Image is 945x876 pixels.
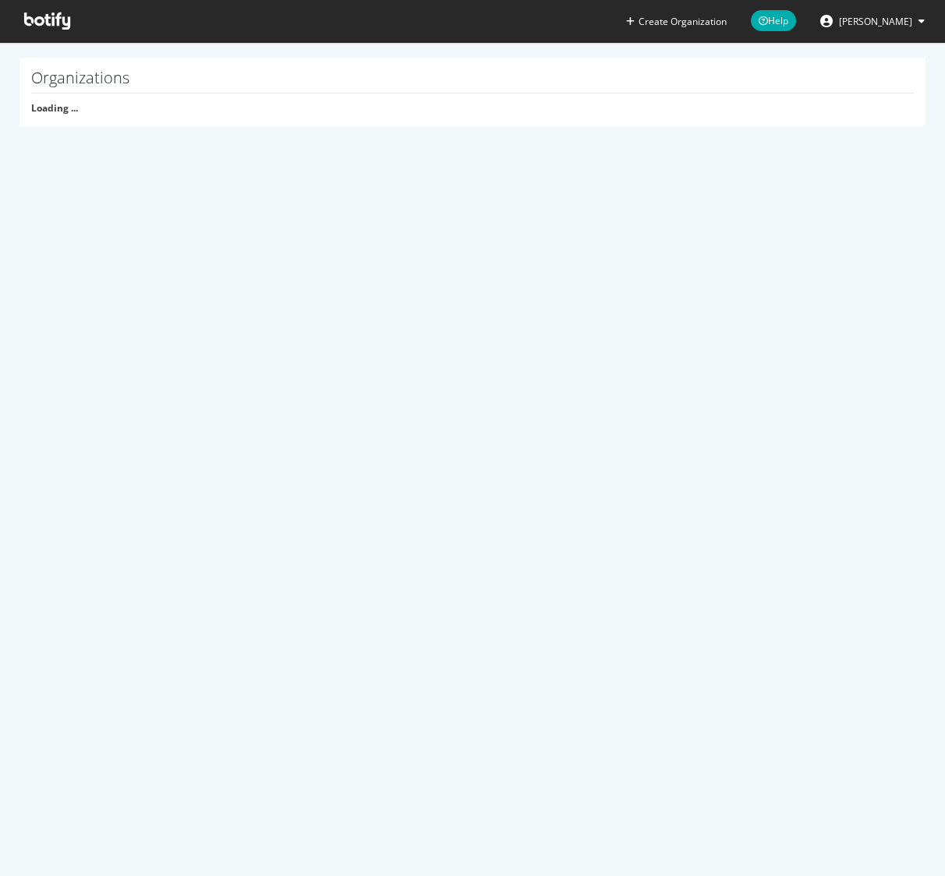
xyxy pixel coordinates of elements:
[625,14,727,29] button: Create Organization
[31,101,78,115] strong: Loading ...
[808,9,937,34] button: [PERSON_NAME]
[31,69,914,94] h1: Organizations
[751,10,796,31] span: Help
[839,15,912,28] span: Jason Summers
